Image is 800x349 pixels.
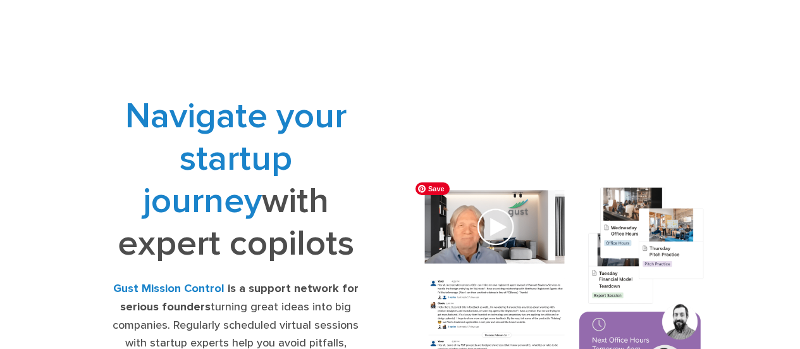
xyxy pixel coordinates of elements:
span: Navigate your startup journey [125,95,347,222]
strong: is a support network for serious founders [120,282,359,314]
strong: Gust Mission Control [113,282,225,295]
h1: with expert copilots [112,95,359,265]
span: Save [415,182,450,195]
